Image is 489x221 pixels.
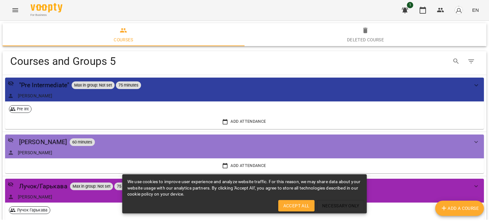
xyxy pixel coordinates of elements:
[278,200,315,211] button: Accept All
[470,4,481,16] button: EN
[114,183,139,189] span: 75 minutes
[9,105,32,113] div: Pre Int
[8,3,23,18] button: Menu
[72,82,115,88] span: Max in group: Not set
[449,54,464,69] button: Search
[14,207,50,213] span: Лучок Гарькава
[469,135,484,150] button: show more
[8,80,14,86] svg: Private Class
[9,162,480,169] span: Add attendance
[469,78,484,93] button: show more
[8,161,481,170] button: Add attendance
[407,2,413,8] span: 1
[8,137,14,143] svg: Private Class
[10,55,282,68] h4: Courses and Groups 5
[469,179,484,194] button: show more
[116,82,141,88] span: 75 minutes
[322,202,359,210] span: Necessary Only
[3,51,486,72] div: Table Toolbar
[31,13,62,17] span: For Business
[18,149,53,156] a: [PERSON_NAME]
[19,80,69,90] a: "Pre Intermediate"
[347,36,384,44] div: Deleted Course
[9,118,480,125] span: Add attendance
[18,194,53,200] a: [PERSON_NAME]
[8,181,14,188] svg: Private Class
[472,7,479,13] span: EN
[18,93,53,99] a: [PERSON_NAME]
[114,36,133,44] div: Courses
[8,117,481,126] button: Add attendance
[454,6,463,15] img: avatar_s.png
[283,202,309,210] span: Accept All
[9,206,50,214] div: Лучок Гарькава
[14,106,31,112] span: Pre Int
[435,201,484,216] button: Add a course
[440,204,479,212] span: Add a course
[19,181,67,191] a: Лучок/Гарькава
[127,176,362,200] div: We use cookies to improve user experience and analyze website traffic. For this reason, we may sh...
[70,183,113,189] span: Max in group: Not set
[70,139,95,145] span: 60 minutes
[31,3,62,12] img: Voopty Logo
[317,200,365,211] button: Necessary Only
[19,137,67,147] a: [PERSON_NAME]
